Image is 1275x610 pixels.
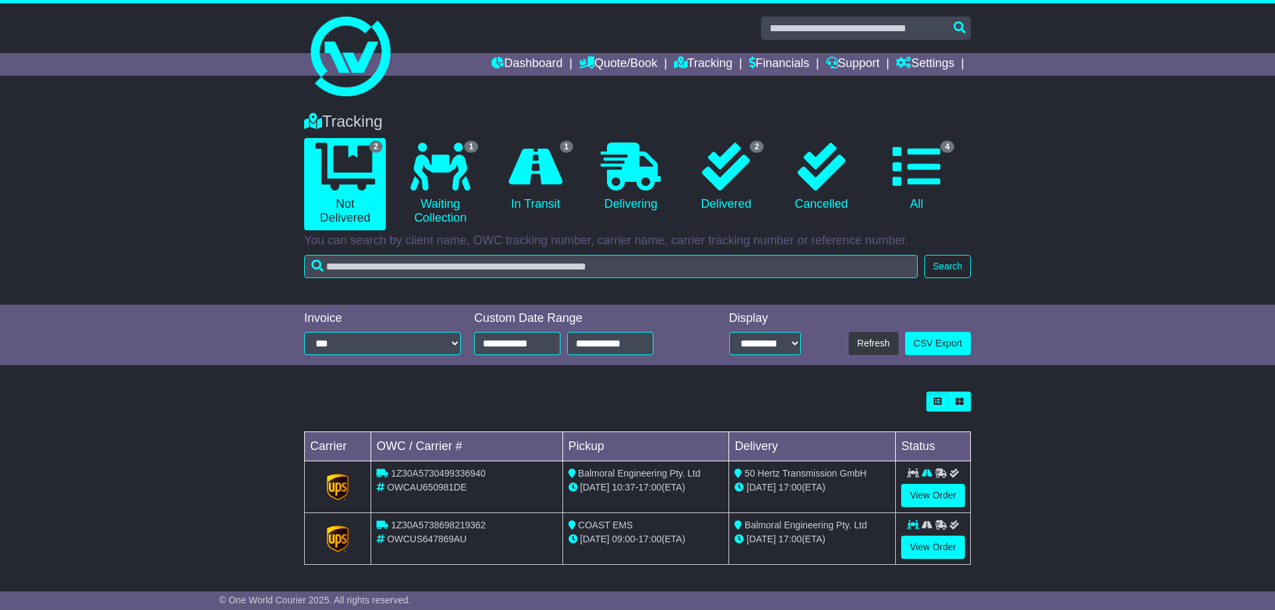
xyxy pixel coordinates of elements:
[778,534,802,544] span: 17:00
[729,432,896,461] td: Delivery
[590,138,671,216] a: Delivering
[391,520,485,530] span: 1Z30A5738698219362
[734,532,890,546] div: (ETA)
[674,53,732,76] a: Tracking
[612,482,636,493] span: 10:37
[304,234,971,248] p: You can search by client name, OWC tracking number, carrier name, carrier tracking number or refe...
[495,138,576,216] a: 1 In Transit
[746,482,776,493] span: [DATE]
[371,432,563,461] td: OWC / Carrier #
[901,484,965,507] a: View Order
[579,53,657,76] a: Quote/Book
[896,432,971,461] td: Status
[560,141,574,153] span: 1
[746,534,776,544] span: [DATE]
[780,138,862,216] a: Cancelled
[580,534,610,544] span: [DATE]
[474,311,687,326] div: Custom Date Range
[778,482,802,493] span: 17:00
[568,481,724,495] div: - (ETA)
[896,53,954,76] a: Settings
[876,138,958,216] a: 4 All
[729,311,801,326] div: Display
[387,534,467,544] span: OWCUS647869AU
[562,432,729,461] td: Pickup
[305,432,371,461] td: Carrier
[369,141,383,153] span: 2
[685,138,767,216] a: 2 Delivered
[612,534,636,544] span: 09:00
[849,332,898,355] button: Refresh
[901,536,965,559] a: View Order
[580,482,610,493] span: [DATE]
[940,141,954,153] span: 4
[638,534,661,544] span: 17:00
[297,112,977,131] div: Tracking
[304,138,386,230] a: 2 Not Delivered
[391,468,485,479] span: 1Z30A5730499336940
[327,474,349,500] img: GetCarrierServiceLogo
[750,141,764,153] span: 2
[734,481,890,495] div: (ETA)
[638,482,661,493] span: 17:00
[219,595,411,605] span: © One World Courier 2025. All rights reserved.
[387,482,467,493] span: OWCAU650981DE
[568,532,724,546] div: - (ETA)
[749,53,809,76] a: Financials
[744,520,867,530] span: Balmoral Engineering Pty. Ltd
[327,526,349,552] img: GetCarrierServiceLogo
[826,53,880,76] a: Support
[744,468,867,479] span: 50 Hertz Transmission GmbH
[304,311,461,326] div: Invoice
[578,520,633,530] span: COAST EMS
[924,255,971,278] button: Search
[464,141,478,153] span: 1
[399,138,481,230] a: 1 Waiting Collection
[578,468,701,479] span: Balmoral Engineering Pty. Ltd
[905,332,971,355] a: CSV Export
[491,53,562,76] a: Dashboard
